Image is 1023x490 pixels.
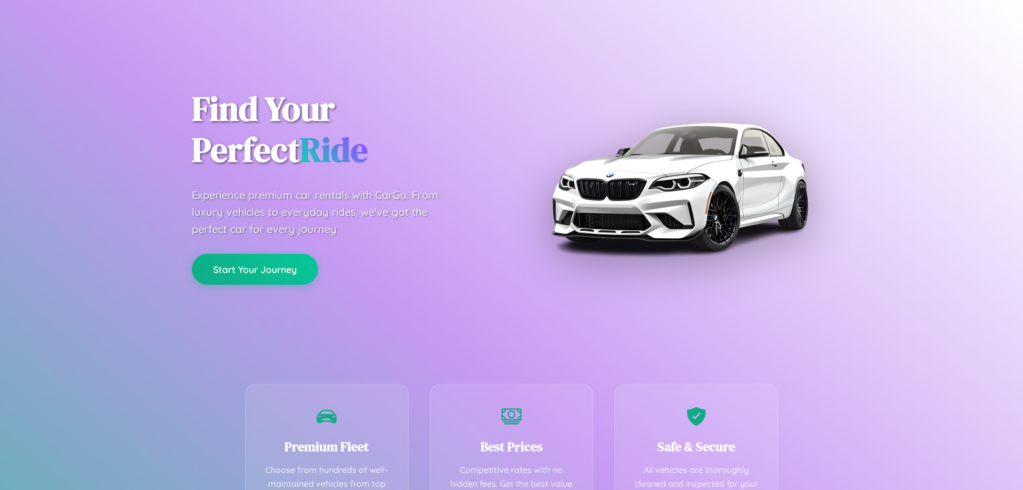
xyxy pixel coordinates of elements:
[192,89,496,171] h1: Find Your Perfect
[546,53,813,320] img: Premium BMW car rental vehicle
[300,126,368,173] span: Ride
[446,438,577,455] h3: Best Prices
[192,187,458,238] p: Experience premium car rentals with CarGo. From luxury vehicles to everyday rides, we've got the ...
[262,438,392,455] h3: Premium Fleet
[192,254,318,285] button: Start Your Journey
[631,438,761,455] h3: Safe & Secure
